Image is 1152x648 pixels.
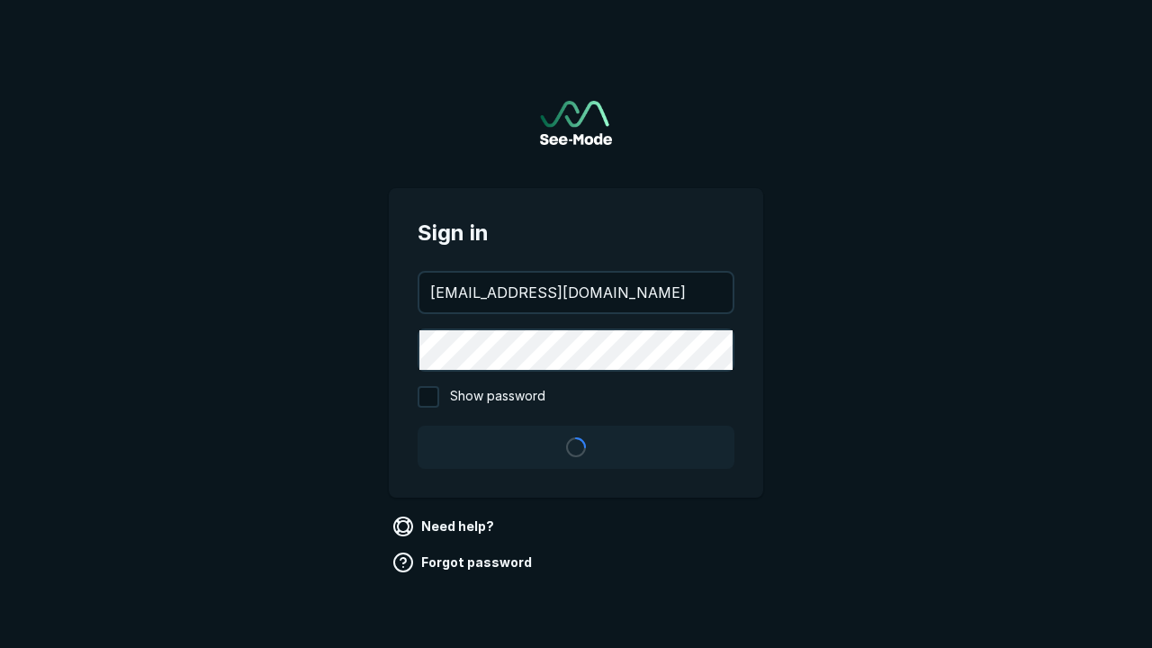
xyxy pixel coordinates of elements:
a: Go to sign in [540,101,612,145]
span: Sign in [418,217,734,249]
img: See-Mode Logo [540,101,612,145]
input: your@email.com [419,273,733,312]
a: Need help? [389,512,501,541]
span: Show password [450,386,545,408]
a: Forgot password [389,548,539,577]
